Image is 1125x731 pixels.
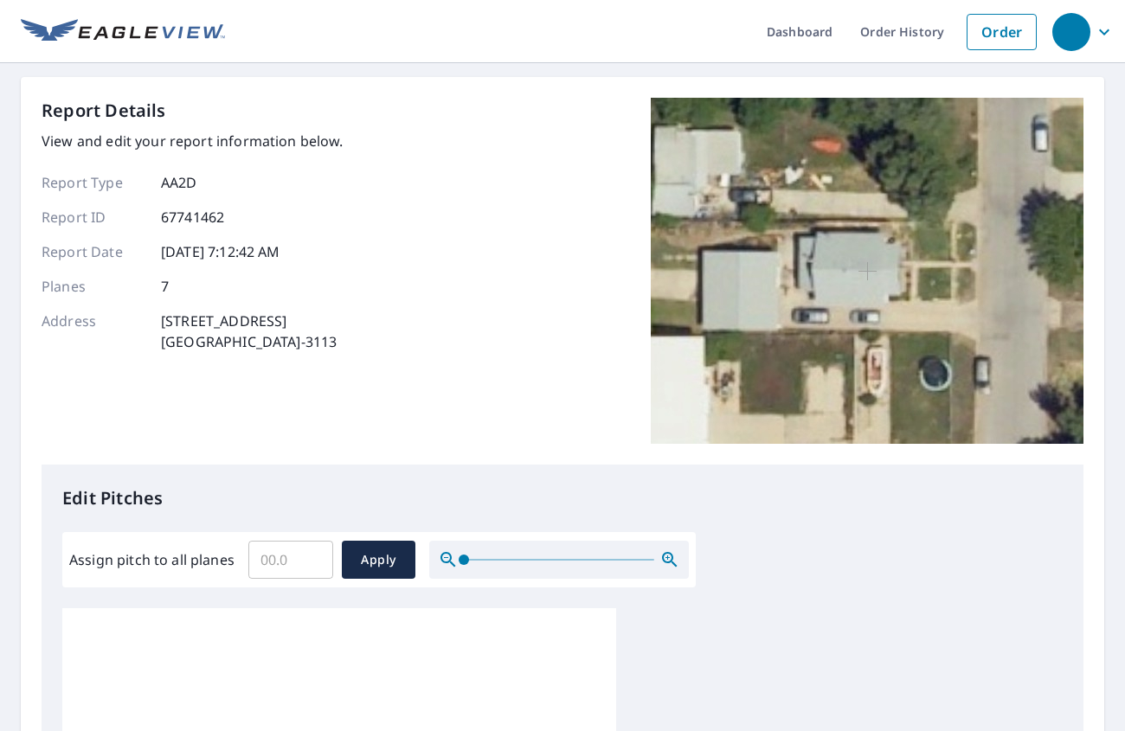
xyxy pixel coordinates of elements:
[651,98,1083,444] img: Top image
[21,19,225,45] img: EV Logo
[42,311,145,352] p: Address
[161,276,169,297] p: 7
[42,131,344,151] p: View and edit your report information below.
[42,172,145,193] p: Report Type
[161,207,224,228] p: 67741462
[161,172,197,193] p: AA2D
[69,549,235,570] label: Assign pitch to all planes
[42,98,166,124] p: Report Details
[42,276,145,297] p: Planes
[248,535,333,584] input: 00.0
[42,207,145,228] p: Report ID
[342,541,415,579] button: Apply
[62,485,1063,511] p: Edit Pitches
[356,549,402,571] span: Apply
[42,241,145,262] p: Report Date
[161,241,280,262] p: [DATE] 7:12:42 AM
[161,311,337,352] p: [STREET_ADDRESS] [GEOGRAPHIC_DATA]-3113
[967,14,1037,50] a: Order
